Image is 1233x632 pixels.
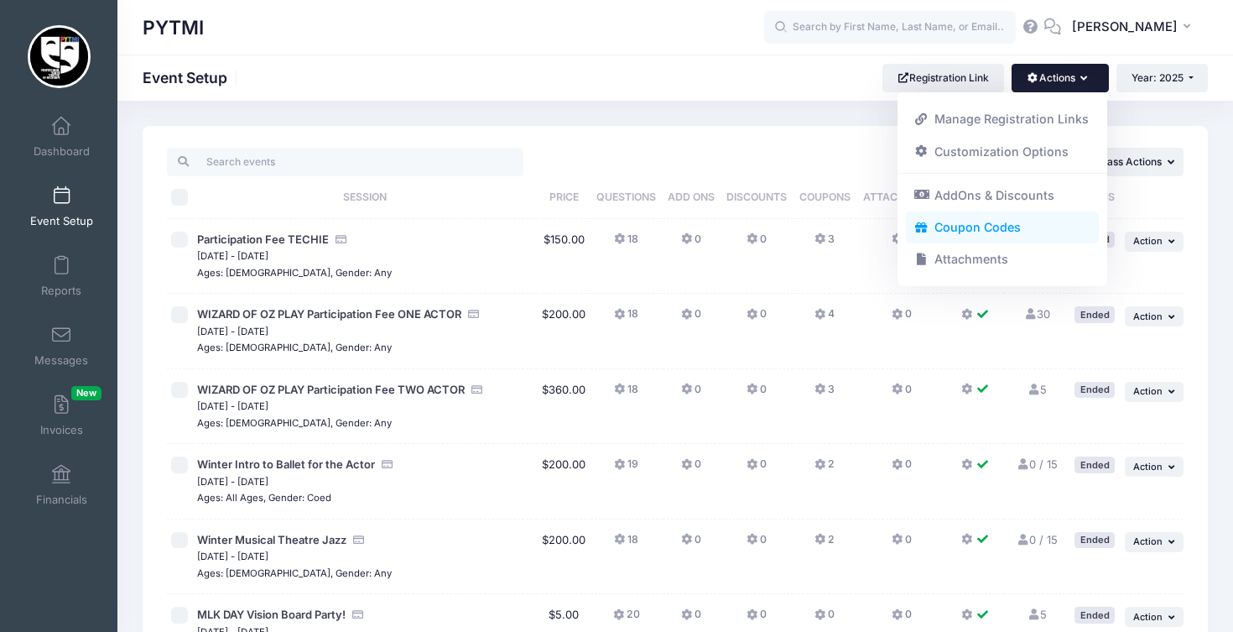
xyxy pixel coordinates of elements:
button: 18 [614,232,638,256]
button: Action [1125,457,1184,477]
a: InvoicesNew [22,386,101,445]
a: 5 [1027,383,1047,396]
span: Mass Actions [1098,155,1162,168]
button: Action [1125,232,1184,252]
button: 18 [614,306,638,331]
a: 0 / 15 [1016,457,1058,471]
span: Participation Fee TECHIE [197,232,329,246]
button: 0 [681,382,701,406]
th: Discounts [721,176,793,219]
i: Accepting Credit Card Payments [351,609,365,620]
button: 0 [892,532,912,556]
button: 0 [892,306,912,331]
button: 0 [814,607,835,631]
button: 4 [814,306,835,331]
button: 2 [814,532,835,556]
span: Year: 2025 [1132,71,1184,84]
a: Messages [22,316,101,375]
small: Ages: [DEMOGRAPHIC_DATA], Gender: Any [197,417,392,429]
img: PYTMI [28,25,91,88]
span: WIZARD OF OZ PLAY Participation Fee TWO ACTOR [197,383,465,396]
a: Customization Options [906,135,1100,167]
button: 0 [747,532,767,556]
span: Action [1133,611,1163,623]
span: Invoices [40,423,83,437]
span: Action [1133,461,1163,473]
button: Actions [1012,64,1108,92]
span: Action [1133,311,1163,322]
a: Event Setup [22,177,101,236]
span: Reports [41,284,81,298]
button: 0 [681,306,701,331]
button: 0 [747,382,767,406]
button: Action [1125,532,1184,552]
a: Reports [22,247,101,306]
button: 2 [814,457,835,481]
td: $200.00 [537,294,590,369]
small: [DATE] - [DATE] [197,250,268,262]
td: $360.00 [537,369,590,445]
input: Search by First Name, Last Name, or Email... [764,11,1016,44]
th: Price [537,176,590,219]
button: 0 [747,457,767,481]
i: Accepting Credit Card Payments [335,234,348,245]
button: [PERSON_NAME] [1061,8,1208,47]
small: Ages: All Ages, Gender: Coed [197,492,331,504]
a: Registration Link [882,64,1004,92]
i: Accepting Credit Card Payments [381,459,394,470]
button: 0 [681,232,701,256]
span: Action [1133,535,1163,547]
button: 0 [892,607,912,631]
i: Accepting Credit Card Payments [471,384,484,395]
span: Add Ons [668,191,715,203]
button: 18 [614,532,638,556]
button: 0 [681,532,701,556]
span: Questions [596,191,656,203]
span: Action [1133,385,1163,397]
button: 0 [747,607,767,631]
small: [DATE] - [DATE] [197,476,268,488]
i: Accepting Credit Card Payments [352,535,366,546]
span: Dashboard [34,144,90,159]
span: New [71,386,101,400]
a: Financials [22,456,101,514]
button: 20 [613,607,640,631]
button: 0 [892,457,912,481]
div: Ended [1074,457,1115,473]
button: 0 [892,232,912,256]
td: $200.00 [537,520,590,595]
span: Discounts [726,191,787,203]
a: 5 [1027,608,1047,621]
button: 3 [814,382,835,406]
small: [DATE] - [DATE] [197,326,268,337]
button: 0 [681,607,701,631]
div: Ended [1074,306,1115,322]
button: 0 [892,382,912,406]
button: Action [1125,382,1184,402]
button: 18 [614,382,638,406]
a: Manage Registration Links [906,103,1100,135]
button: Year: 2025 [1116,64,1208,92]
th: Attachments [856,176,947,219]
h1: Event Setup [143,69,242,86]
a: 0 / 15 [1016,533,1058,546]
span: Action [1133,235,1163,247]
span: Financials [36,493,87,507]
span: Winter Musical Theatre Jazz [197,533,346,546]
small: Ages: [DEMOGRAPHIC_DATA], Gender: Any [197,342,392,353]
button: 0 [681,457,701,481]
div: Ended [1074,532,1115,548]
button: Mass Actions [1084,148,1184,176]
a: AddOns & Discounts [906,180,1100,212]
th: Questions [590,176,663,219]
a: Attachments [906,243,1100,275]
a: 30 [1023,307,1050,321]
span: Attachments [863,191,941,203]
span: Winter Intro to Ballet for the Actor [197,457,375,471]
span: MLK DAY Vision Board Party! [197,608,346,621]
span: Messages [34,353,88,368]
button: 0 [747,306,767,331]
td: $200.00 [537,444,590,520]
span: [PERSON_NAME] [1072,18,1178,36]
td: $150.00 [537,219,590,295]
